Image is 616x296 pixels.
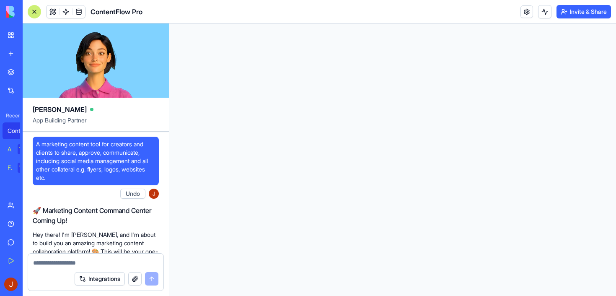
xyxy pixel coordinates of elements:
span: [PERSON_NAME] [33,104,87,114]
button: Undo [120,189,145,199]
button: Integrations [75,272,125,286]
img: ACg8ocKAOfz-UYwWoR_19_Ut3FBUhZi7_ap5WVUsnwAF1V2EZCgKAQ=s96-c [149,189,159,199]
a: ContentFlow Pro [3,122,36,139]
a: Feedback FormTRY [3,159,36,176]
div: TRY [18,144,31,154]
div: AI Logo Generator [8,145,12,153]
p: Hey there! I'm [PERSON_NAME], and I'm about to build you an amazing marketing content collaborati... [33,231,159,281]
span: App Building Partner [33,116,159,131]
span: A marketing content tool for creators and clients to share, approve, communicate, including socia... [36,140,155,182]
div: TRY [18,163,31,173]
img: ACg8ocKAOfz-UYwWoR_19_Ut3FBUhZi7_ap5WVUsnwAF1V2EZCgKAQ=s96-c [4,278,18,291]
a: AI Logo GeneratorTRY [3,141,36,158]
span: Recent [3,112,20,119]
img: logo [6,6,58,18]
div: ContentFlow Pro [8,127,31,135]
span: ContentFlow Pro [91,7,142,17]
div: Feedback Form [8,164,12,172]
button: Invite & Share [556,5,611,18]
h2: 🚀 Marketing Content Command Center Coming Up! [33,205,159,226]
